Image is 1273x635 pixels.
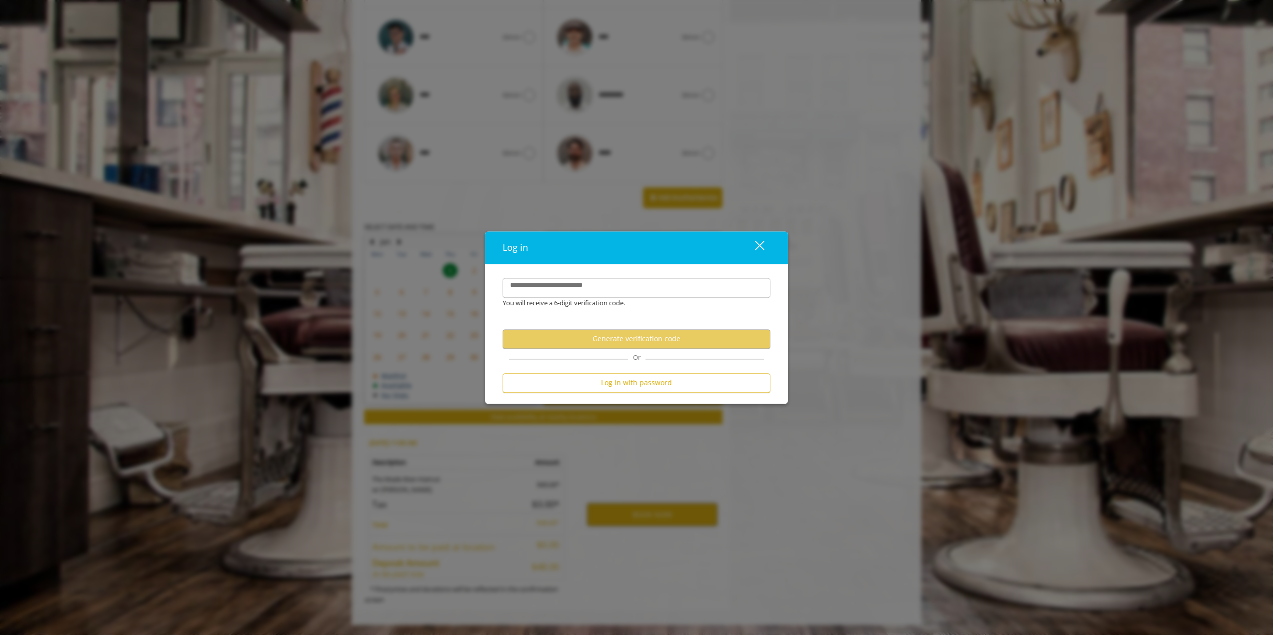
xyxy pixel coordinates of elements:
[503,373,770,393] button: Log in with password
[503,241,528,253] span: Log in
[495,298,763,308] div: You will receive a 6-digit verification code.
[736,237,770,258] button: close dialog
[503,329,770,349] button: Generate verification code
[628,353,645,362] span: Or
[743,240,763,255] div: close dialog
